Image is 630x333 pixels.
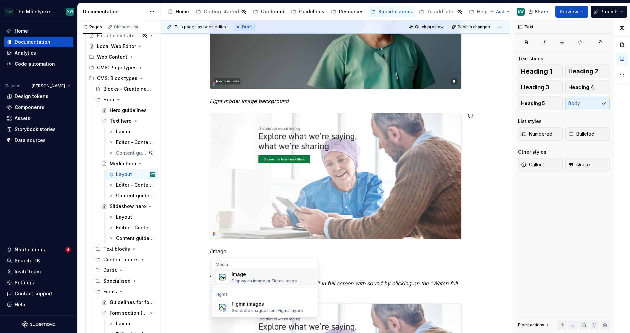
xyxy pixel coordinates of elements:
a: Text hero [99,116,158,126]
button: Bulleted [565,127,610,141]
div: Content guidelines [116,150,147,156]
a: Invite team [4,266,73,277]
div: Help center [477,8,504,15]
em: Light mode: Image background [210,98,289,104]
a: Guidelines for form blocks [99,297,158,308]
a: Data sources [4,135,73,146]
a: Content guidelines [105,233,158,244]
a: Home [4,26,73,36]
span: 4 [65,247,71,252]
div: Text blocks [93,244,158,254]
span: Add [496,9,504,14]
svg: Supernova Logo [22,321,55,328]
em: Light mode - Video background [210,272,290,279]
div: Resources [339,8,364,15]
a: Design tokens [4,91,73,102]
div: Page tree [165,5,486,18]
a: Home [165,6,192,17]
div: CMS: Block types [97,75,137,82]
button: Heading 5 [518,97,563,110]
a: Assets [4,113,73,124]
div: Getting started [204,8,239,15]
div: Editor - Content tab [116,224,154,231]
button: Heading 1 [518,65,563,78]
div: Editor - Content tab [116,182,154,188]
div: KW [151,171,155,178]
div: Data sources [15,137,46,144]
a: LayoutKW [105,169,158,180]
div: Our brand [261,8,284,15]
div: Text blocks [103,246,130,252]
div: Content guidelines [116,235,154,242]
a: Resources [328,6,366,17]
div: CMS: Page types [97,64,137,71]
div: Help [15,301,25,308]
div: The Mölnlycke Experience [15,8,58,15]
span: Heading 4 [568,84,594,91]
button: Quote [565,158,610,171]
button: Share [525,6,553,18]
a: Content guidelines [105,190,158,201]
div: List styles [518,118,542,125]
button: Notifications4 [4,244,73,255]
div: Block actions [518,322,544,328]
a: Blocks - Create new block [93,84,158,94]
a: Getting started [193,6,249,17]
div: Cards [93,265,158,276]
img: 91fb9bbd-befe-470e-ae9b-8b56c3f0f44a.png [5,8,13,16]
span: Heading 1 [521,68,552,75]
button: Heading 4 [565,81,610,94]
a: Media hero [99,158,158,169]
em: The user can expand the video and watch it in full screen with sound by clicking on the “Watch fu... [210,280,459,295]
div: Image [232,271,297,278]
div: Storybook stories [15,126,56,133]
a: Analytics [4,48,73,58]
div: Forms [103,288,117,295]
div: KW [518,9,524,14]
div: Form section (Form block) [110,310,147,316]
div: KW [67,9,73,14]
div: Local Web Editor [97,43,136,50]
a: Editor - Content tab [105,222,158,233]
a: Code automation [4,59,73,69]
div: Slideshow hero [110,203,146,210]
div: Generate images from Figma layers [232,308,303,313]
button: Help [4,299,73,310]
div: Hero [103,96,114,103]
button: Add [488,7,513,16]
button: The Mölnlycke ExperienceKW [1,4,76,19]
div: Specific areas [378,8,412,15]
div: Home [15,28,28,34]
span: Publish changes [458,24,490,30]
div: Pages [83,24,102,30]
span: [PERSON_NAME] [32,83,65,89]
div: Guidelines [299,8,324,15]
div: Home [176,8,189,15]
div: Analytics [15,50,36,56]
div: For administrators (Website base configuration) [97,32,140,39]
div: Figma [213,292,316,297]
div: Components [15,104,44,111]
div: Hero [93,94,158,105]
span: 10 [133,24,139,30]
a: To add later [416,6,465,17]
button: Publish [591,6,627,18]
a: Settings [4,277,73,288]
a: Editor - Content tab [105,137,158,148]
span: Heading 5 [521,100,545,107]
img: b5fafe0d-4cd7-4e01-b2ad-d42aff67a4a5.png [210,113,461,239]
div: To add later [427,8,455,15]
div: Content blocks [93,254,158,265]
div: Forms [93,286,158,297]
span: Draft [242,24,252,30]
div: CMS: Block types [86,73,158,84]
a: Help center [466,6,514,17]
button: Quick preview [407,22,447,32]
div: Layout [116,320,132,327]
span: Heading 3 [521,84,549,91]
button: Numbered [518,127,563,141]
div: Display an image or Figma image [232,278,297,284]
a: Our brand [250,6,287,17]
a: Editor - Content tab [105,180,158,190]
span: Bulleted [568,131,594,137]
